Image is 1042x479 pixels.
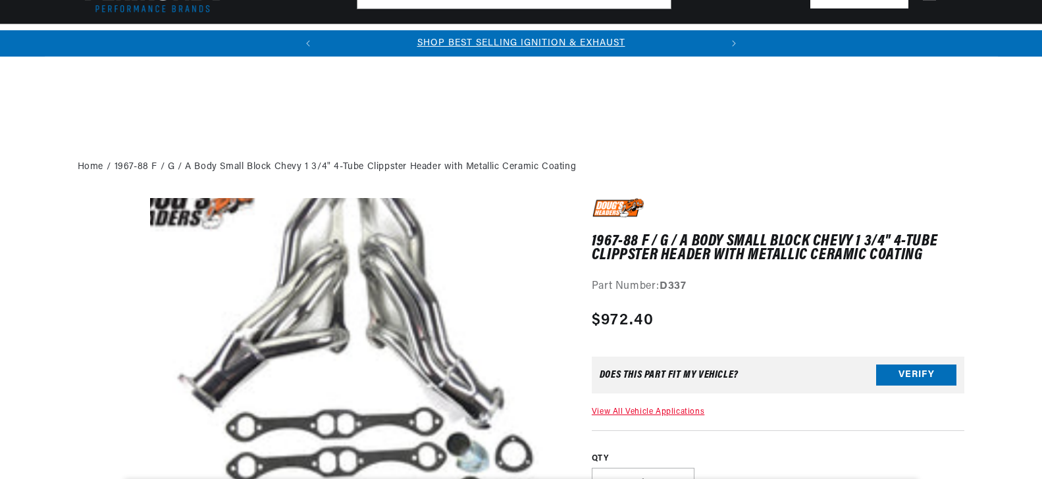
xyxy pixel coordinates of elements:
a: Home [78,160,103,174]
span: $972.40 [592,309,654,332]
summary: Engine Swaps [460,24,535,55]
slideshow-component: Translation missing: en.sections.announcements.announcement_bar [45,30,998,57]
a: SHOP BEST SELLING IGNITION & EXHAUST [417,38,625,48]
summary: Battery Products [535,24,631,55]
summary: Coils & Distributors [184,24,293,55]
button: Verify [876,365,956,386]
summary: Motorcycle [724,24,793,55]
summary: Headers, Exhausts & Components [293,24,460,55]
button: Translation missing: en.sections.announcements.next_announcement [721,30,747,57]
summary: Ignition Conversions [78,24,184,55]
nav: breadcrumbs [78,160,965,174]
label: QTY [592,453,965,465]
a: View All Vehicle Applications [592,408,704,416]
h1: 1967-88 F / G / A Body Small Block Chevy 1 3/4" 4-Tube Clippster Header with Metallic Ceramic Coa... [592,235,965,262]
div: 1 of 2 [321,36,721,51]
div: Part Number: [592,278,965,295]
button: Translation missing: en.sections.announcements.previous_announcement [295,30,321,57]
summary: Product Support [885,24,965,56]
summary: Spark Plug Wires [631,24,724,55]
strong: D337 [660,281,686,291]
div: Announcement [321,36,721,51]
a: 1967-88 F / G / A Body Small Block Chevy 1 3/4" 4-Tube Clippster Header with Metallic Ceramic Coa... [115,160,577,174]
div: Does This part fit My vehicle? [600,370,739,380]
